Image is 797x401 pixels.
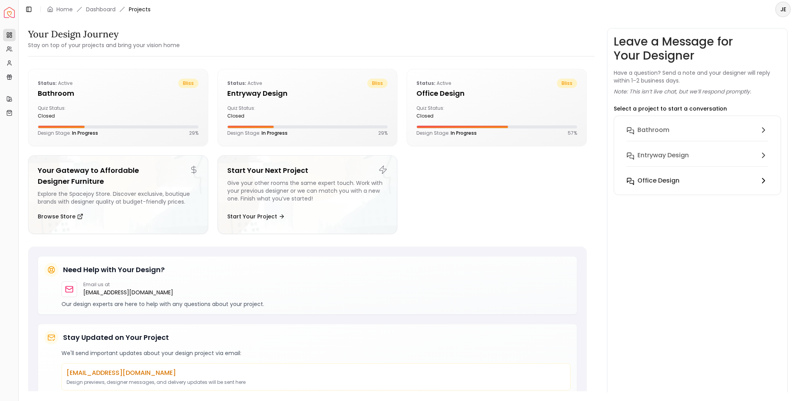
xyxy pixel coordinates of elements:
h3: Leave a Message for Your Designer [614,35,781,63]
p: active [38,79,72,88]
a: Spacejoy [4,7,15,18]
h6: entryway design [637,151,689,160]
nav: breadcrumb [47,5,151,13]
span: Projects [129,5,151,13]
h6: Office design [637,176,679,185]
p: [EMAIL_ADDRESS][DOMAIN_NAME] [67,368,565,378]
p: Have a question? Send a note and your designer will reply within 1–2 business days. [614,69,781,84]
h5: Need Help with Your Design? [63,264,165,275]
p: active [227,79,262,88]
h5: Stay Updated on Your Project [63,332,169,343]
p: Select a project to start a conversation [614,105,727,113]
a: Home [56,5,73,13]
h6: Bathroom [637,125,669,135]
p: Design Stage: [416,130,477,136]
div: Quiz Status: [38,105,115,119]
div: closed [416,113,493,119]
h3: Your Design Journey [28,28,180,40]
b: Status: [38,80,57,86]
div: closed [227,113,304,119]
h5: Office design [416,88,577,99]
button: JE [775,2,791,17]
div: Explore the Spacejoy Store. Discover exclusive, boutique brands with designer quality at budget-f... [38,190,198,206]
span: In Progress [72,130,98,136]
b: Status: [416,80,435,86]
p: We'll send important updates about your design project via email: [61,349,571,357]
button: Bathroom [620,122,774,148]
span: bliss [178,79,198,88]
span: JE [776,2,790,16]
small: Stay on top of your projects and bring your vision home [28,41,180,49]
div: Quiz Status: [227,105,304,119]
span: In Progress [451,130,477,136]
h5: Bathroom [38,88,198,99]
p: Email us at [83,281,173,288]
p: 57 % [568,130,577,136]
a: Start Your Next ProjectGive your other rooms the same expert touch. Work with your previous desig... [218,155,398,234]
p: 29 % [189,130,198,136]
a: Dashboard [86,5,116,13]
img: Spacejoy Logo [4,7,15,18]
p: Design Stage: [38,130,98,136]
p: Note: This isn’t live chat, but we’ll respond promptly. [614,88,751,95]
a: [EMAIL_ADDRESS][DOMAIN_NAME] [83,288,173,297]
p: active [416,79,451,88]
div: closed [38,113,115,119]
p: Design Stage: [227,130,288,136]
h5: Your Gateway to Affordable Designer Furniture [38,165,198,187]
p: Design previews, designer messages, and delivery updates will be sent here [67,379,565,385]
span: bliss [367,79,388,88]
a: Your Gateway to Affordable Designer FurnitureExplore the Spacejoy Store. Discover exclusive, bout... [28,155,208,234]
div: Give your other rooms the same expert touch. Work with your previous designer or we can match you... [227,179,388,206]
button: Browse Store [38,209,83,224]
h5: Start Your Next Project [227,165,388,176]
button: Start Your Project [227,209,285,224]
div: Quiz Status: [416,105,493,119]
span: In Progress [262,130,288,136]
button: entryway design [620,148,774,173]
button: Office design [620,173,774,188]
h5: entryway design [227,88,388,99]
b: Status: [227,80,246,86]
span: bliss [557,79,577,88]
p: Our design experts are here to help with any questions about your project. [61,300,571,308]
p: 29 % [378,130,388,136]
